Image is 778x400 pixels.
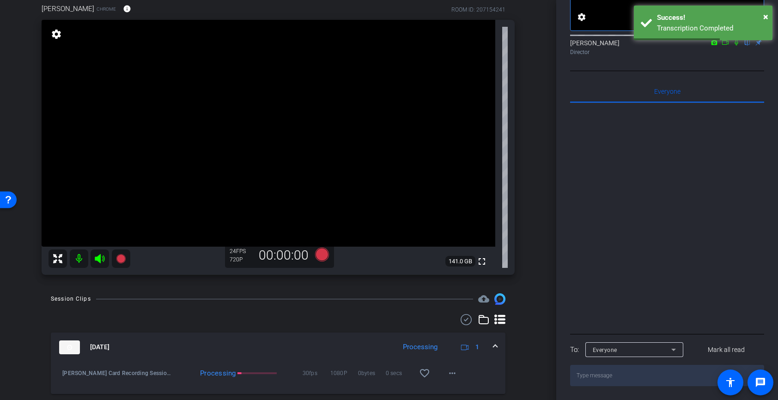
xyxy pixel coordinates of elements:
mat-icon: cloud_upload [478,293,489,304]
mat-expansion-panel-header: thumb-nail[DATE]Processing1 [51,333,505,362]
mat-icon: favorite_border [419,368,430,379]
div: thumb-nail[DATE]Processing1 [51,362,505,394]
span: 1080P [330,369,358,378]
span: FPS [236,248,246,255]
button: Close [763,10,768,24]
div: 00:00:00 [253,248,315,263]
div: Processing [398,342,442,352]
div: To: [570,345,579,355]
span: 141.0 GB [445,256,475,267]
div: 24 [230,248,253,255]
mat-icon: flip [742,38,753,46]
mat-icon: accessibility [725,377,736,388]
mat-icon: fullscreen [476,256,487,267]
div: [PERSON_NAME] [570,38,764,56]
span: Destinations for your clips [478,293,489,304]
mat-icon: settings [50,29,63,40]
div: Processing [195,369,234,378]
span: Chrome [97,6,116,12]
mat-icon: more_horiz [447,368,458,379]
span: Everyone [593,347,617,353]
div: Success! [657,12,766,23]
img: Session clips [494,293,505,304]
span: 1 [475,342,479,352]
div: 720P [230,256,253,263]
span: 0bytes [358,369,386,378]
div: ROOM ID: 207154241 [451,6,505,14]
span: Mark all read [708,345,745,355]
span: 30fps [303,369,330,378]
span: [PERSON_NAME] Card Recording Session-[PERSON_NAME]-2025-09-18-09-41-32-867-0 [62,369,172,378]
mat-icon: settings [576,12,587,23]
img: thumb-nail [59,340,80,354]
button: Mark all read [689,341,765,358]
div: Director [570,48,764,56]
span: 0 secs [386,369,413,378]
mat-icon: message [755,377,766,388]
span: Everyone [654,88,681,95]
mat-icon: info [123,5,131,13]
div: Transcription Completed [657,23,766,34]
span: [DATE] [90,342,109,352]
span: × [763,11,768,22]
span: [PERSON_NAME] [42,4,94,14]
div: Session Clips [51,294,91,303]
